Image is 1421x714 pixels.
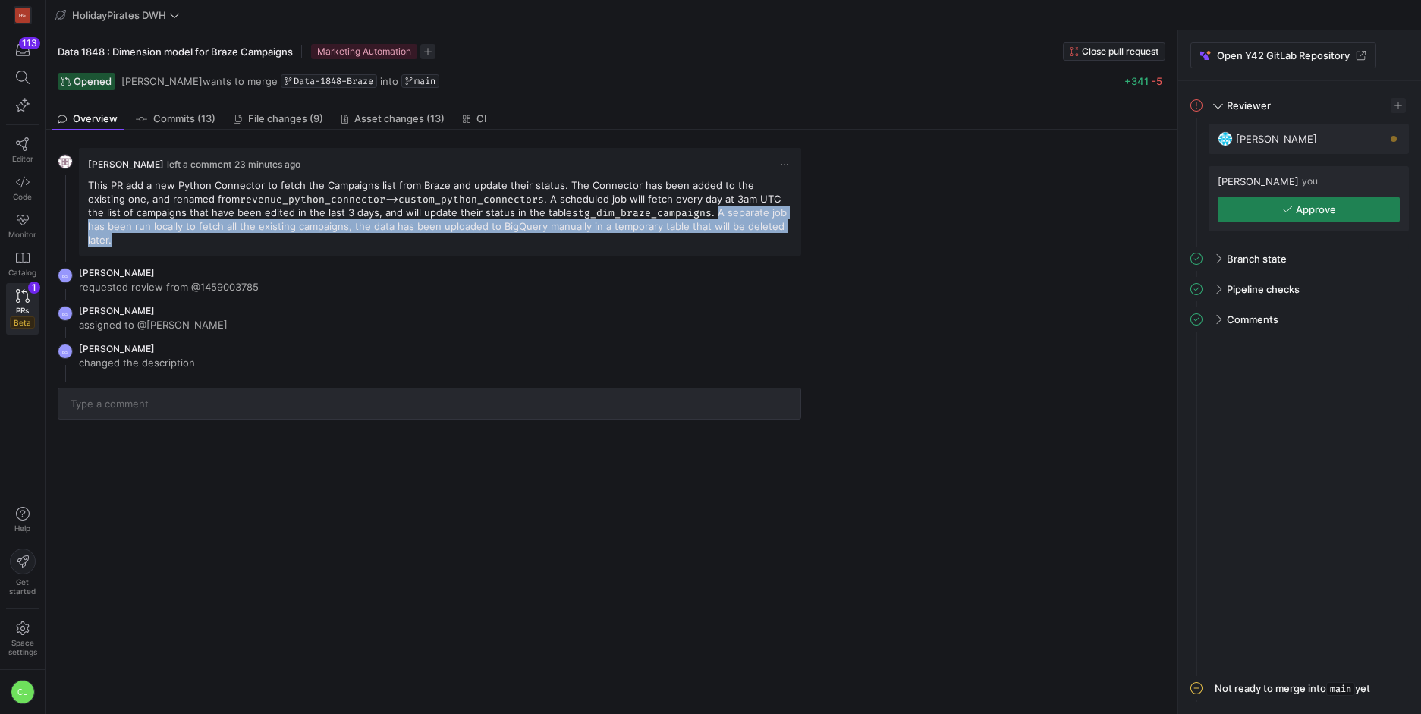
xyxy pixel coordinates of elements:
a: main [401,74,439,88]
span: Get started [9,577,36,596]
span: [PERSON_NAME] [88,159,164,170]
span: Asset changes (13) [354,114,445,124]
span: left a comment [167,159,231,170]
div: BS [58,344,73,359]
input: Type a comment [71,398,788,410]
img: https://secure.gravatar.com/avatar/ea2bac6ad187fb59ae442d719bef052fb0fd90f669a86a49c7aff90a3dd53b... [1218,131,1233,146]
span: Pipeline checks [1227,283,1300,295]
p: assigned to @[PERSON_NAME] [79,318,228,332]
mat-expansion-panel-header: Comments [1190,307,1409,332]
div: HG [15,8,30,23]
a: Data-1848-Braze [281,74,377,88]
a: Code [6,169,39,207]
span: Monitor [8,230,36,239]
div: BS [58,268,73,283]
span: Catalog [8,268,36,277]
span: Overview [73,114,118,124]
span: Help [13,524,32,533]
a: Open Y42 GitLab Repository [1190,42,1376,68]
span: Data-1848-Braze [294,76,373,86]
div: 1 [28,282,40,294]
button: Close pull request [1063,42,1165,61]
a: Editor [6,131,39,169]
span: CI [476,114,487,124]
span: Close pull request [1082,46,1158,57]
a: Catalog [6,245,39,283]
span: -5 [1152,75,1162,87]
code: revenue_python_connector [240,193,385,206]
span: Comments [1227,313,1278,326]
span: HolidayPirates DWH [72,9,166,21]
span: +341 [1124,75,1149,87]
p: requested review from @1459003785 [79,280,259,294]
a: Spacesettings [6,615,39,663]
span: Approve [1296,203,1336,215]
span: you [1302,176,1318,187]
span: [PERSON_NAME] [79,267,155,278]
span: Marketing Automation [317,46,411,57]
button: Approve [1218,197,1400,222]
span: [PERSON_NAME] [79,343,155,354]
span: 23 minutes ago [234,159,300,170]
span: Space settings [8,638,37,656]
div: Reviewer [1190,124,1409,247]
div: 113 [19,37,40,49]
div: Not ready to merge into yet [1215,682,1370,696]
span: into [380,75,398,87]
span: Commits (13) [153,114,215,124]
span: [PERSON_NAME] [121,75,203,87]
span: Open Y42 GitLab Repository [1217,49,1350,61]
span: [PERSON_NAME] [79,305,155,316]
span: Data 1848 : Dimension model for Braze Campaigns [58,46,293,58]
a: HG [6,2,39,28]
button: 113 [6,36,39,64]
mat-expansion-panel-header: Reviewer [1190,93,1409,118]
span: Opened [74,75,112,87]
span: Branch state [1227,253,1287,265]
p: This PR add a new Python Connector to fetch the Campaigns list from Braze and update their status... [88,178,792,247]
span: [PERSON_NAME] [1236,133,1317,145]
span: Code [13,192,32,201]
span: Editor [12,154,33,163]
span: File changes (9) [248,114,323,124]
span: main [1326,682,1355,696]
span: PRs [16,306,29,315]
div: BS [58,306,73,321]
img: https://secure.gravatar.com/avatar/b428e8ca977f493529e5681b78562d60677b2a969d4688687e6736cc01b1ef... [58,154,73,169]
a: Monitor [6,207,39,245]
code: custom_python_connectors [398,193,544,206]
p: changed the description [79,356,195,370]
button: HolidayPirates DWH [52,5,184,25]
mat-expansion-panel-header: Pipeline checks [1190,277,1409,301]
div: CL [11,680,35,704]
span: main [414,76,435,86]
button: Help [6,500,39,539]
span: Beta [10,316,35,329]
span: Reviewer [1227,99,1271,112]
span: wants to merge [121,75,278,87]
mat-expansion-panel-header: Not ready to merge intomainyet [1190,676,1409,702]
span: [PERSON_NAME] [1218,175,1299,187]
mat-expansion-panel-header: Branch state [1190,247,1409,271]
button: Getstarted [6,543,39,602]
code: stg_dim_braze_campaigns [572,206,712,219]
a: PRsBeta1 [6,283,39,335]
button: CL [6,676,39,708]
